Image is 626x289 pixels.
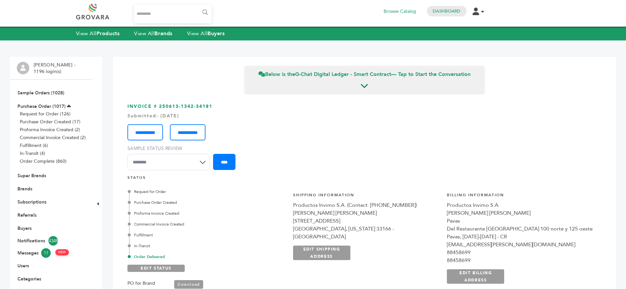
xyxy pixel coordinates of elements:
[127,279,155,287] label: PO for Brand
[293,225,441,241] div: [GEOGRAPHIC_DATA], [US_STATE] 33166 - [GEOGRAPHIC_DATA]
[447,256,594,264] div: 88458699
[20,119,80,125] a: Purchase Order Created (17)
[129,221,286,227] div: Commercial Invoice Created
[447,249,594,256] div: 88458699
[174,280,203,289] a: Download
[447,192,594,201] h4: Billing Information
[20,111,70,117] a: Request for Order (126)
[447,233,594,241] div: Pavas, [DATE]-[DATE] - CR
[20,150,45,157] a: In-Transit (4)
[187,30,225,37] a: View AllBuyers
[34,62,77,75] li: [PERSON_NAME] - 1196 login(s)
[154,30,172,37] strong: Brands
[129,210,286,216] div: Proforma Invoice Created
[96,30,120,37] strong: Products
[129,243,286,249] div: In-Transit
[127,145,213,152] label: Sample Status Review
[127,175,602,184] h4: STATUS
[20,134,86,141] a: Commercial Invoice Created (2)
[293,246,350,260] a: EDIT SHIPPING ADDRESS
[293,201,441,209] div: Productos Invimo S.A. (Contact: [PHONE_NUMBER])
[293,217,441,225] div: [STREET_ADDRESS]
[48,236,58,246] span: 4348
[259,71,471,78] span: Below is the — Tap to Start the Conversation
[17,212,37,218] a: Referrals
[41,248,51,258] span: 11
[384,8,416,15] a: Browse Catalog
[129,189,286,195] div: Request for Order
[447,209,594,217] div: [PERSON_NAME] [PERSON_NAME]
[447,225,594,233] div: Del Restaurante [GEOGRAPHIC_DATA] 100 norte y 125 oeste
[129,254,286,260] div: Order Delivered
[17,276,41,282] a: Categories
[293,209,441,217] div: [PERSON_NAME] [PERSON_NAME]
[17,103,66,109] a: Purchase Order (1017)
[293,192,441,201] h4: Shipping Information
[17,263,29,269] a: Users
[17,248,85,258] a: Messages11 NEW
[447,241,594,249] div: [EMAIL_ADDRESS][PERSON_NAME][DOMAIN_NAME]
[17,225,32,231] a: Buyers
[17,173,46,179] a: Super Brands
[20,127,80,133] a: Proforma Invoice Created (2)
[127,103,602,175] h3: INVOICE # 250613-1342-34181
[55,249,69,255] span: NEW
[129,200,286,205] div: Purchase Order Created
[134,5,212,23] input: Search...
[127,265,185,272] a: EDIT STATUS
[20,158,67,164] a: Order Complete (860)
[17,236,85,246] a: Notifications4348
[17,62,29,74] img: profile.png
[447,269,504,284] a: EDIT BILLING ADDRESS
[20,142,48,149] a: Fulfillment (6)
[17,90,64,96] a: Sample Orders (1028)
[447,201,594,209] div: Productos Invimo S.A.
[129,232,286,238] div: Fulfillment
[134,30,173,37] a: View AllBrands
[127,113,602,119] div: Submitted: [DATE]
[447,217,594,225] div: Pavas
[17,199,46,205] a: Subscriptions
[433,8,460,14] a: Dashboard
[76,30,120,37] a: View AllProducts
[17,186,32,192] a: Brands
[295,71,391,78] strong: G-Chat Digital Ledger - Smart Contract
[207,30,225,37] strong: Buyers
